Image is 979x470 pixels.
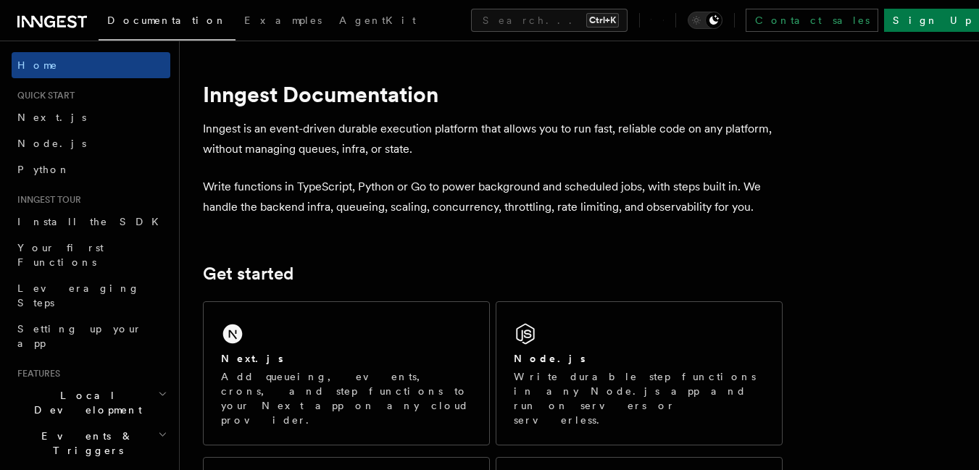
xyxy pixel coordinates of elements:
p: Write durable step functions in any Node.js app and run on servers or serverless. [514,369,765,427]
p: Write functions in TypeScript, Python or Go to power background and scheduled jobs, with steps bu... [203,177,783,217]
span: Setting up your app [17,323,142,349]
button: Events & Triggers [12,423,170,463]
a: Next.js [12,104,170,130]
button: Local Development [12,382,170,423]
span: Local Development [12,388,158,417]
p: Inngest is an event-driven durable execution platform that allows you to run fast, reliable code ... [203,119,783,159]
h1: Inngest Documentation [203,81,783,107]
a: Next.jsAdd queueing, events, crons, and step functions to your Next app on any cloud provider. [203,301,490,445]
span: Inngest tour [12,194,81,206]
a: Contact sales [746,9,878,32]
span: AgentKit [339,14,416,26]
h2: Next.js [221,351,283,366]
span: Examples [244,14,322,26]
span: Next.js [17,112,86,123]
button: Toggle dark mode [688,12,722,29]
a: AgentKit [330,4,425,39]
a: Setting up your app [12,316,170,356]
a: Install the SDK [12,209,170,235]
button: Search...Ctrl+K [471,9,628,32]
span: Documentation [107,14,227,26]
a: Examples [236,4,330,39]
span: Install the SDK [17,216,167,227]
span: Your first Functions [17,242,104,268]
a: Your first Functions [12,235,170,275]
span: Quick start [12,90,75,101]
a: Node.jsWrite durable step functions in any Node.js app and run on servers or serverless. [496,301,783,445]
a: Get started [203,264,293,284]
a: Leveraging Steps [12,275,170,316]
span: Events & Triggers [12,429,158,458]
a: Python [12,156,170,182]
span: Home [17,58,58,72]
span: Leveraging Steps [17,282,140,309]
a: Home [12,52,170,78]
p: Add queueing, events, crons, and step functions to your Next app on any cloud provider. [221,369,472,427]
a: Documentation [99,4,236,41]
span: Features [12,368,60,379]
kbd: Ctrl+K [586,13,619,28]
a: Node.js [12,130,170,156]
span: Python [17,164,70,175]
span: Node.js [17,138,86,149]
h2: Node.js [514,351,586,366]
